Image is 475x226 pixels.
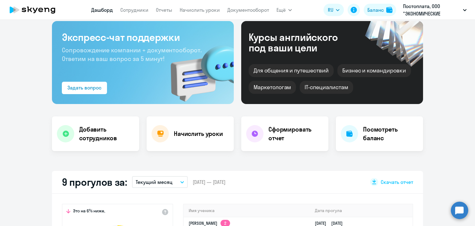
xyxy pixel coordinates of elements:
a: [PERSON_NAME]2 [189,220,230,226]
div: Курсы английского под ваши цели [249,32,354,53]
span: Сопровождение компании + документооборот. Ответим на ваш вопрос за 5 минут! [62,46,202,63]
div: Баланс [367,6,384,14]
div: IT-специалистам [300,81,353,94]
h2: 9 прогулов за: [62,176,127,188]
h4: Сформировать отчет [268,125,323,142]
button: Задать вопрос [62,82,107,94]
span: Ещё [276,6,286,14]
th: Дата прогула [310,204,413,217]
p: Текущий месяц [136,178,173,186]
a: Отчеты [156,7,172,13]
a: Документооборот [227,7,269,13]
button: Текущий месяц [132,176,188,188]
p: Постоплата, ООО "ЭКОНОМИЧЕСКИЕ ЭЛЕКТРОРЕШЕНИЯ" [403,2,460,17]
div: Задать вопрос [67,84,101,91]
a: Сотрудники [120,7,148,13]
span: RU [328,6,333,14]
img: balance [386,7,392,13]
a: Дашборд [91,7,113,13]
span: [DATE] — [DATE] [193,179,225,185]
button: RU [323,4,344,16]
a: Начислить уроки [180,7,220,13]
img: bg-img [162,34,234,104]
button: Балансbalance [364,4,396,16]
button: Постоплата, ООО "ЭКОНОМИЧЕСКИЕ ЭЛЕКТРОРЕШЕНИЯ" [400,2,470,17]
div: Бизнес и командировки [337,64,411,77]
div: Маркетологам [249,81,296,94]
h3: Экспресс-чат поддержки [62,31,224,43]
button: Ещё [276,4,292,16]
div: Для общения и путешествий [249,64,334,77]
span: Скачать отчет [381,179,413,185]
th: Имя ученика [184,204,310,217]
h4: Посмотреть баланс [363,125,418,142]
span: Это на 6% ниже, [73,208,105,215]
h4: Начислить уроки [174,129,223,138]
h4: Добавить сотрудников [79,125,134,142]
a: [DATE][DATE] [315,220,348,226]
